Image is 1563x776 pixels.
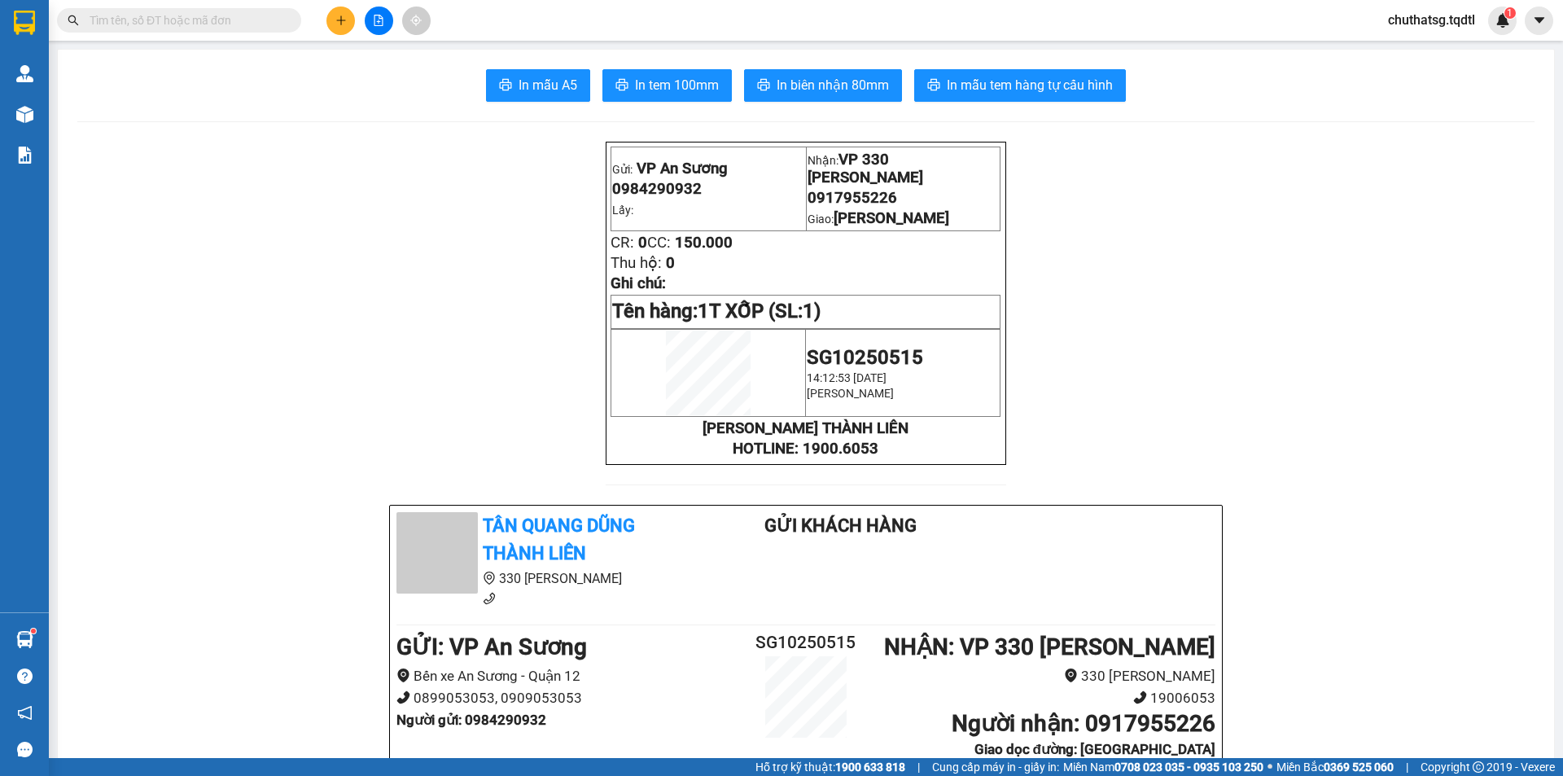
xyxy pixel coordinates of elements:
span: 150.000 [675,234,733,252]
li: 0899053053, 0909053053 [396,687,738,709]
span: | [1406,758,1408,776]
button: printerIn mẫu tem hàng tự cấu hình [914,69,1126,102]
span: Hỗ trợ kỹ thuật: [755,758,905,776]
span: Thu hộ: [611,254,662,272]
span: [PERSON_NAME] [834,209,949,227]
b: NHẬN : VP 330 [PERSON_NAME] [884,634,1215,660]
span: copyright [1473,761,1484,773]
span: printer [615,78,628,94]
li: 19006053 [874,687,1215,709]
p: Nhận: [808,151,1000,186]
span: caret-down [1532,13,1547,28]
strong: 0708 023 035 - 0935 103 250 [1114,761,1263,774]
sup: 1 [1504,7,1516,19]
span: chuthatsg.tqdtl [1375,10,1488,30]
p: Gửi: [612,160,804,178]
button: plus [326,7,355,35]
span: Giao: [808,213,949,226]
span: In biên nhận 80mm [777,75,889,95]
span: VP An Sương [637,160,728,178]
span: SG10250515 [807,346,923,369]
img: warehouse-icon [16,631,33,648]
span: 0984290932 [612,180,702,198]
b: Người nhận : 0917955226 [952,710,1215,737]
span: Cung cấp máy in - giấy in: [932,758,1059,776]
span: 0917955226 [808,189,897,207]
span: file-add [373,15,384,26]
span: Miền Bắc [1276,758,1394,776]
button: caret-down [1525,7,1553,35]
span: Miền Nam [1063,758,1263,776]
span: In mẫu tem hàng tự cấu hình [947,75,1113,95]
span: question-circle [17,669,33,684]
img: warehouse-icon [16,65,33,82]
li: 330 [PERSON_NAME] [874,665,1215,687]
span: Lấy: [612,204,633,217]
img: warehouse-icon [16,106,33,123]
span: ⚪️ [1267,764,1272,770]
span: | [917,758,920,776]
span: environment [1064,669,1078,682]
strong: 0369 525 060 [1324,761,1394,774]
span: phone [1133,691,1147,704]
strong: HOTLINE: 1900.6053 [733,440,878,458]
span: printer [927,78,940,94]
sup: 1 [31,629,36,634]
img: icon-new-feature [1495,13,1510,28]
span: CR: [611,234,634,252]
span: aim [410,15,422,26]
b: Tân Quang Dũng Thành Liên [483,515,635,564]
strong: 1900 633 818 [835,761,905,774]
span: [PERSON_NAME] [807,387,894,400]
span: In mẫu A5 [519,75,577,95]
span: phone [483,592,496,605]
b: GỬI : VP An Sương [396,634,587,660]
span: 1 [1507,7,1513,19]
b: Giao dọc đường: [GEOGRAPHIC_DATA] [974,741,1215,757]
li: Bến xe An Sương - Quận 12 [396,665,738,687]
span: message [17,742,33,757]
span: CC: [647,234,671,252]
span: 14:12:53 [DATE] [807,371,887,384]
span: VP 330 [PERSON_NAME] [808,151,923,186]
span: phone [396,691,410,704]
span: printer [499,78,512,94]
span: In tem 100mm [635,75,719,95]
button: printerIn biên nhận 80mm [744,69,902,102]
span: 1T XỐP (SL: [698,300,821,322]
strong: [PERSON_NAME] THÀNH LIÊN [703,419,908,437]
button: file-add [365,7,393,35]
button: aim [402,7,431,35]
img: solution-icon [16,147,33,164]
span: environment [396,669,410,682]
span: 0 [666,254,675,272]
span: environment [483,572,496,585]
b: Người gửi : 0984290932 [396,712,546,728]
span: 1) [803,300,821,322]
input: Tìm tên, số ĐT hoặc mã đơn [90,11,282,29]
li: 330 [PERSON_NAME] [396,568,699,589]
img: logo-vxr [14,11,35,35]
button: printerIn tem 100mm [602,69,732,102]
span: Ghi chú: [611,274,666,292]
span: search [68,15,79,26]
b: Gửi khách hàng [764,515,917,536]
button: printerIn mẫu A5 [486,69,590,102]
h2: SG10250515 [738,629,874,656]
span: Tên hàng: [612,300,821,322]
span: printer [757,78,770,94]
span: plus [335,15,347,26]
span: notification [17,705,33,721]
span: 0 [638,234,647,252]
